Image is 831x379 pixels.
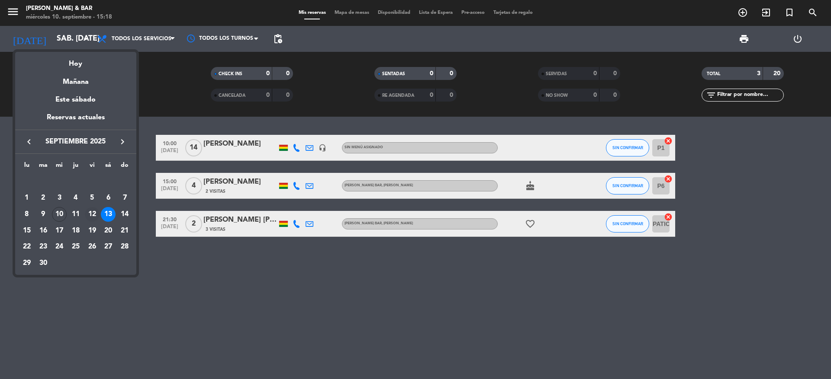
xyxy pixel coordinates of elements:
th: lunes [19,160,35,174]
td: 4 de septiembre de 2025 [68,190,84,207]
td: 24 de septiembre de 2025 [51,239,68,255]
th: viernes [84,160,100,174]
div: 26 [85,239,100,254]
div: Mañana [15,70,136,88]
div: 21 [117,223,132,238]
td: 13 de septiembre de 2025 [100,206,117,223]
td: 22 de septiembre de 2025 [19,239,35,255]
div: 30 [36,256,51,271]
div: 6 [101,191,116,205]
div: 27 [101,239,116,254]
td: SEP. [19,174,133,190]
td: 10 de septiembre de 2025 [51,206,68,223]
div: 4 [68,191,83,205]
th: martes [35,160,52,174]
div: Este sábado [15,88,136,112]
div: 10 [52,207,67,222]
td: 6 de septiembre de 2025 [100,190,117,207]
td: 5 de septiembre de 2025 [84,190,100,207]
td: 9 de septiembre de 2025 [35,206,52,223]
div: 16 [36,223,51,238]
div: 23 [36,239,51,254]
th: sábado [100,160,117,174]
i: keyboard_arrow_right [117,137,128,147]
div: 3 [52,191,67,205]
div: 11 [68,207,83,222]
td: 30 de septiembre de 2025 [35,255,52,271]
td: 27 de septiembre de 2025 [100,239,117,255]
div: 14 [117,207,132,222]
td: 7 de septiembre de 2025 [116,190,133,207]
td: 12 de septiembre de 2025 [84,206,100,223]
td: 20 de septiembre de 2025 [100,223,117,239]
div: 12 [85,207,100,222]
i: keyboard_arrow_left [24,137,34,147]
td: 26 de septiembre de 2025 [84,239,100,255]
td: 11 de septiembre de 2025 [68,206,84,223]
td: 14 de septiembre de 2025 [116,206,133,223]
td: 29 de septiembre de 2025 [19,255,35,271]
div: Hoy [15,52,136,70]
div: 25 [68,239,83,254]
td: 8 de septiembre de 2025 [19,206,35,223]
button: keyboard_arrow_left [21,136,37,147]
th: jueves [68,160,84,174]
div: 7 [117,191,132,205]
button: keyboard_arrow_right [115,136,130,147]
td: 17 de septiembre de 2025 [51,223,68,239]
div: 18 [68,223,83,238]
div: 17 [52,223,67,238]
div: 5 [85,191,100,205]
td: 15 de septiembre de 2025 [19,223,35,239]
div: 15 [19,223,34,238]
th: domingo [116,160,133,174]
div: 22 [19,239,34,254]
td: 19 de septiembre de 2025 [84,223,100,239]
th: miércoles [51,160,68,174]
td: 21 de septiembre de 2025 [116,223,133,239]
td: 16 de septiembre de 2025 [35,223,52,239]
div: 2 [36,191,51,205]
div: 1 [19,191,34,205]
td: 2 de septiembre de 2025 [35,190,52,207]
div: 9 [36,207,51,222]
div: 20 [101,223,116,238]
td: 23 de septiembre de 2025 [35,239,52,255]
td: 1 de septiembre de 2025 [19,190,35,207]
div: 13 [101,207,116,222]
td: 28 de septiembre de 2025 [116,239,133,255]
td: 25 de septiembre de 2025 [68,239,84,255]
div: 24 [52,239,67,254]
div: 19 [85,223,100,238]
td: 18 de septiembre de 2025 [68,223,84,239]
div: Reservas actuales [15,112,136,130]
span: septiembre 2025 [37,136,115,147]
div: 29 [19,256,34,271]
div: 28 [117,239,132,254]
div: 8 [19,207,34,222]
td: 3 de septiembre de 2025 [51,190,68,207]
